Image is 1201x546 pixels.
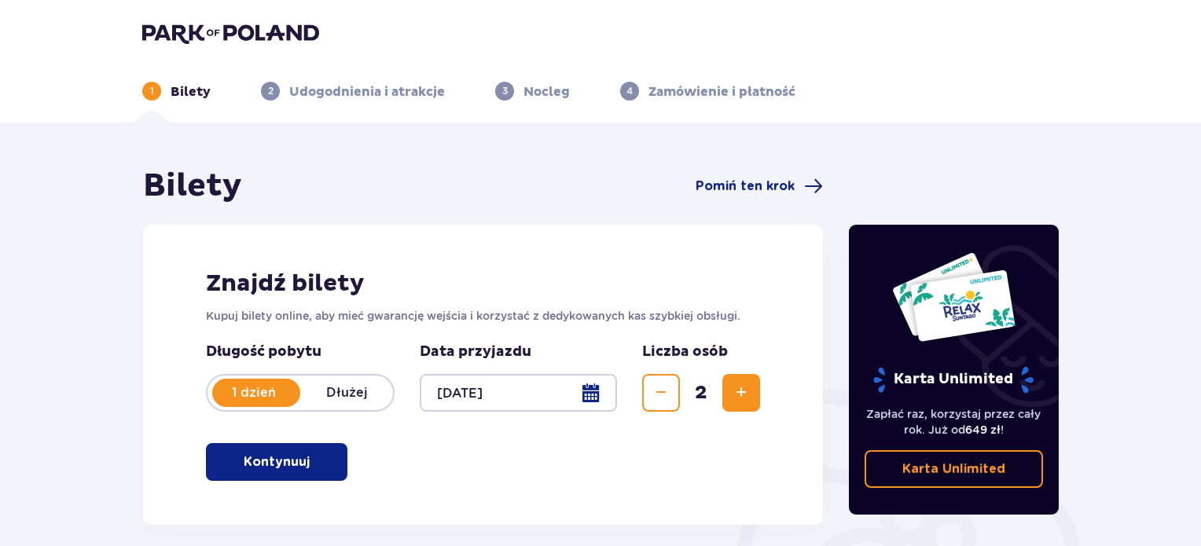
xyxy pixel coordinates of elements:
h2: Znajdź bilety [206,269,760,299]
h1: Bilety [143,167,242,206]
a: Karta Unlimited [865,450,1044,488]
p: Bilety [171,83,211,101]
div: 2Udogodnienia i atrakcje [261,82,445,101]
p: 1 [150,84,154,98]
p: Karta Unlimited [872,366,1035,394]
div: 4Zamówienie i płatność [620,82,795,101]
button: Kontynuuj [206,443,347,481]
div: 3Nocleg [495,82,570,101]
img: Dwie karty całoroczne do Suntago z napisem 'UNLIMITED RELAX', na białym tle z tropikalnymi liśćmi... [891,251,1016,343]
p: Liczba osób [642,343,728,361]
p: Data przyjazdu [420,343,531,361]
p: 1 dzień [208,384,300,401]
p: 4 [626,84,633,98]
p: Dłużej [300,384,393,401]
p: Udogodnienia i atrakcje [289,83,445,101]
div: 1Bilety [142,82,211,101]
a: Pomiń ten krok [696,177,823,196]
button: Zwiększ [722,374,760,412]
p: Zapłać raz, korzystaj przez cały rok. Już od ! [865,406,1044,438]
p: Długość pobytu [206,343,395,361]
span: 649 zł [965,423,1001,436]
img: Park of Poland logo [142,22,319,44]
p: Karta Unlimited [902,460,1005,478]
span: 2 [683,381,719,405]
p: 2 [268,84,274,98]
p: Kontynuuj [244,453,310,471]
p: Kupuj bilety online, aby mieć gwarancję wejścia i korzystać z dedykowanych kas szybkiej obsługi. [206,308,760,324]
p: Nocleg [523,83,570,101]
p: Zamówienie i płatność [648,83,795,101]
button: Zmniejsz [642,374,680,412]
p: 3 [502,84,508,98]
span: Pomiń ten krok [696,178,795,195]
